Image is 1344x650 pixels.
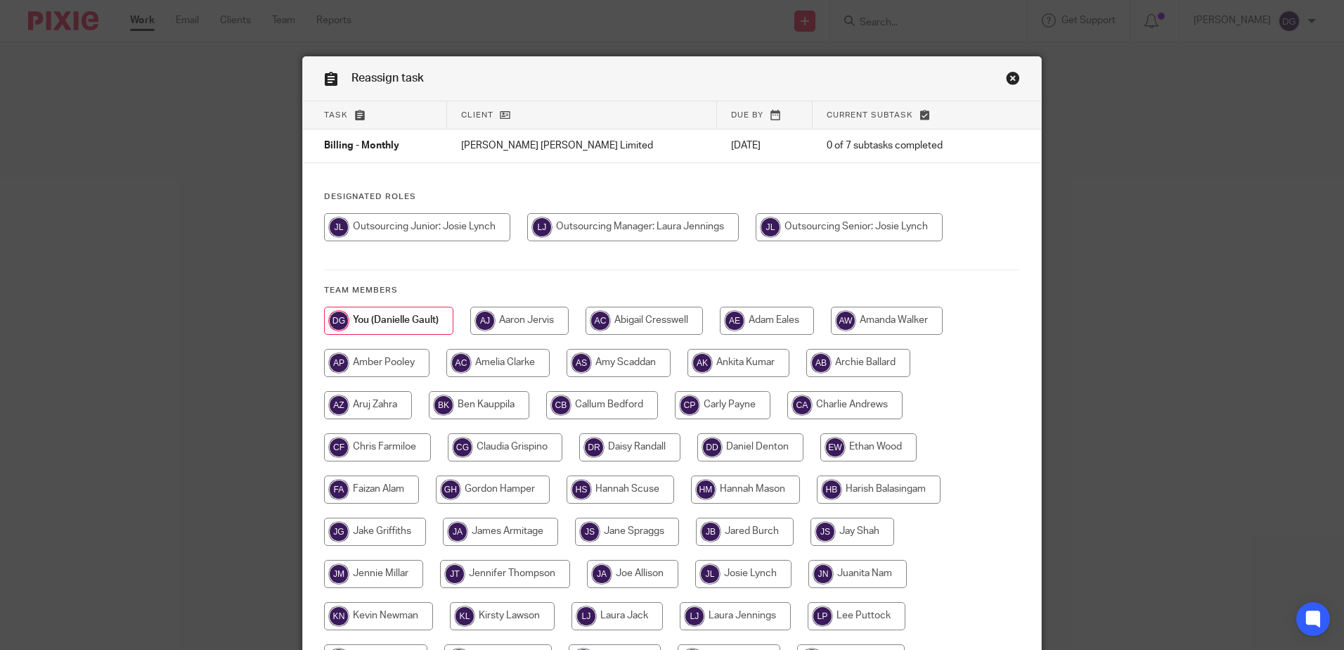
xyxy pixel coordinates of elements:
[461,111,493,119] span: Client
[813,129,989,163] td: 0 of 7 subtasks completed
[324,111,348,119] span: Task
[731,139,799,153] p: [DATE]
[827,111,913,119] span: Current subtask
[324,141,399,151] span: Billing - Monthly
[1006,71,1020,90] a: Close this dialog window
[324,191,1020,203] h4: Designated Roles
[731,111,763,119] span: Due by
[351,72,424,84] span: Reassign task
[324,285,1020,296] h4: Team members
[461,139,703,153] p: [PERSON_NAME] [PERSON_NAME] Limited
